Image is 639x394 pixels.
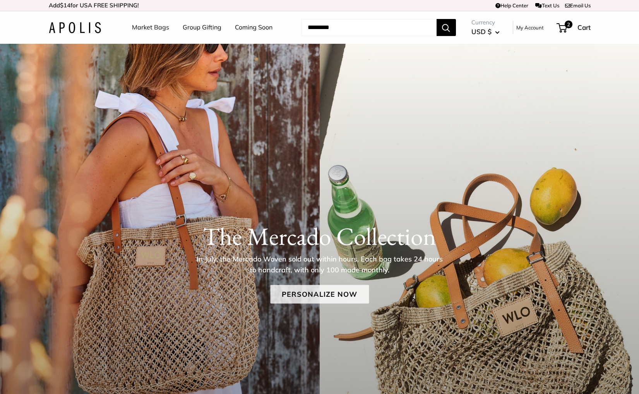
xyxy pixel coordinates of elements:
input: Search... [302,19,437,36]
a: My Account [516,23,544,32]
a: Market Bags [132,22,169,33]
p: In July, the Mercado Woven sold out within hours. Each bag takes 24 hours to handcraft, with only... [194,253,445,275]
span: Cart [577,23,591,31]
a: Help Center [495,2,528,9]
img: Apolis [49,22,101,33]
h1: The Mercado Collection [49,221,591,251]
a: Group Gifting [183,22,221,33]
a: Coming Soon [235,22,272,33]
span: Currency [471,17,500,28]
span: $14 [60,2,70,9]
a: Personalize Now [270,285,369,303]
a: Email Us [565,2,591,9]
span: 2 [564,21,572,28]
a: Text Us [535,2,559,9]
button: USD $ [471,26,500,38]
button: Search [437,19,456,36]
span: USD $ [471,28,492,36]
a: 2 Cart [557,21,591,34]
